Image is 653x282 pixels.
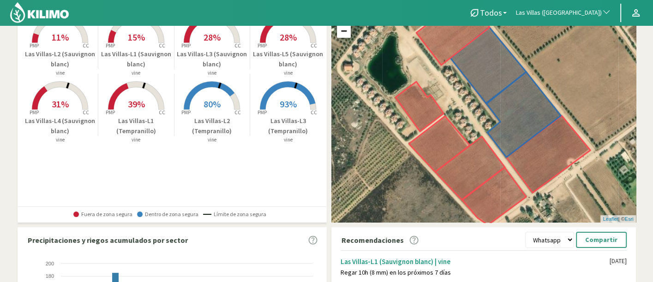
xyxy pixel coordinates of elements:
div: Regar 10h (8 mm) en los próximos 7 días [341,269,610,276]
a: Zoom out [337,24,351,38]
span: 28% [280,31,297,43]
span: 93% [280,98,297,110]
tspan: CC [159,109,165,116]
tspan: PMP [181,109,191,116]
img: Kilimo [9,1,70,23]
p: vine [174,136,250,144]
span: 39% [128,98,145,110]
p: vine [98,136,174,144]
p: Las Villas-L3 (Tempranillo) [250,116,326,136]
p: vine [174,69,250,77]
p: Compartir [585,235,617,245]
text: 180 [45,273,54,279]
p: vine [98,69,174,77]
button: Las Villas ([GEOGRAPHIC_DATA]) [511,3,616,23]
p: Las Villas-L1 (Tempranillo) [98,116,174,136]
div: [DATE] [610,257,627,265]
span: 31% [52,98,69,110]
p: Precipitaciones y riegos acumulados por sector [28,235,188,246]
tspan: PMP [258,42,267,49]
tspan: PMP [30,109,39,116]
tspan: CC [159,42,165,49]
tspan: CC [311,109,318,116]
p: vine [250,69,326,77]
tspan: PMP [30,42,39,49]
span: 28% [204,31,221,43]
p: Las Villas-L5 (Sauvignon blanc) [250,49,326,69]
p: Las Villas-L1 (Sauvignon blanc) [98,49,174,69]
p: Las Villas-L3 (Sauvignon blanc) [174,49,250,69]
a: Esri [625,216,634,222]
div: Las Villas-L1 (Sauvignon blanc) | vine [341,257,610,266]
tspan: PMP [258,109,267,116]
p: vine [250,136,326,144]
span: 11% [52,31,69,43]
text: 200 [45,261,54,266]
span: 80% [204,98,221,110]
p: Las Villas-L2 (Sauvignon blanc) [23,49,98,69]
tspan: CC [83,109,90,116]
a: Leaflet [603,216,618,222]
tspan: PMP [181,42,191,49]
tspan: PMP [106,109,115,116]
p: Recomendaciones [341,235,404,246]
span: Las Villas ([GEOGRAPHIC_DATA]) [516,8,602,18]
tspan: CC [235,109,241,116]
tspan: CC [235,42,241,49]
div: | © [600,215,635,223]
p: Las Villas-L4 (Sauvignon blanc) [23,116,98,136]
p: vine [23,69,98,77]
p: vine [23,136,98,144]
button: Compartir [576,232,627,248]
tspan: PMP [106,42,115,49]
tspan: CC [311,42,318,49]
span: 15% [128,31,145,43]
tspan: CC [83,42,90,49]
span: Dentro de zona segura [137,211,198,217]
p: Las Villas-L2 (Tempranillo) [174,116,250,136]
span: Todos [480,8,502,18]
span: Límite de zona segura [203,211,266,217]
span: Fuera de zona segura [73,211,132,217]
